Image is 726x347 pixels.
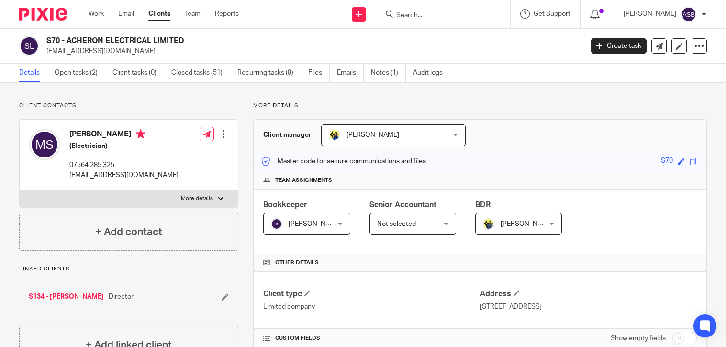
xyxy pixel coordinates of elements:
[263,335,480,342] h4: CUSTOM FIELDS
[591,38,647,54] a: Create task
[275,177,332,184] span: Team assignments
[69,160,179,170] p: 07564 285 325
[263,289,480,299] h4: Client type
[69,170,179,180] p: [EMAIL_ADDRESS][DOMAIN_NAME]
[501,221,553,227] span: [PERSON_NAME]
[171,64,230,82] a: Closed tasks (51)
[329,129,340,141] img: Bobo-Starbridge%201.jpg
[289,221,341,227] span: [PERSON_NAME]
[483,218,494,230] img: Dennis-Starbridge.jpg
[475,201,491,209] span: BDR
[624,9,676,19] p: [PERSON_NAME]
[19,64,47,82] a: Details
[275,259,319,267] span: Other details
[237,64,301,82] a: Recurring tasks (8)
[55,64,105,82] a: Open tasks (2)
[19,102,238,110] p: Client contacts
[89,9,104,19] a: Work
[181,195,213,202] p: More details
[29,129,60,160] img: svg%3E
[308,64,330,82] a: Files
[215,9,239,19] a: Reports
[263,130,312,140] h3: Client manager
[611,334,666,343] label: Show empty fields
[681,7,696,22] img: svg%3E
[371,64,406,82] a: Notes (1)
[480,289,697,299] h4: Address
[148,9,170,19] a: Clients
[118,9,134,19] a: Email
[480,302,697,312] p: [STREET_ADDRESS]
[46,36,470,46] h2: S70 - ACHERON ELECTRICAL LIMITED
[253,102,707,110] p: More details
[46,46,577,56] p: [EMAIL_ADDRESS][DOMAIN_NAME]
[19,8,67,21] img: Pixie
[185,9,201,19] a: Team
[261,157,426,166] p: Master code for secure communications and files
[337,64,364,82] a: Emails
[29,292,104,302] a: S134 - [PERSON_NAME]
[534,11,570,17] span: Get Support
[271,218,282,230] img: svg%3E
[377,221,416,227] span: Not selected
[69,129,179,141] h4: [PERSON_NAME]
[136,129,145,139] i: Primary
[109,292,134,302] span: Director
[69,141,179,151] h5: (Electrician)
[346,132,399,138] span: [PERSON_NAME]
[661,156,673,167] div: S70
[263,201,307,209] span: Bookkeeper
[19,36,39,56] img: svg%3E
[369,201,436,209] span: Senior Accountant
[19,265,238,273] p: Linked clients
[263,302,480,312] p: Limited company
[112,64,164,82] a: Client tasks (0)
[413,64,450,82] a: Audit logs
[95,224,162,239] h4: + Add contact
[395,11,481,20] input: Search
